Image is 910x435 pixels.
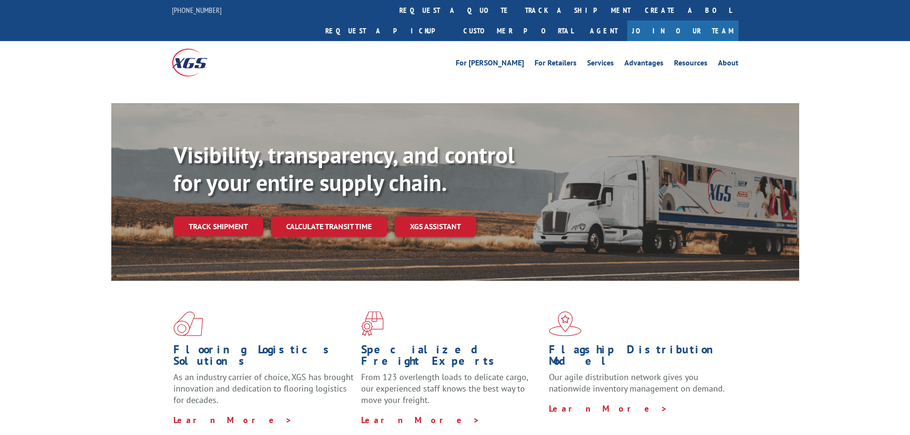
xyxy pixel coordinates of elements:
[361,414,480,425] a: Learn More >
[549,371,725,394] span: Our agile distribution network gives you nationwide inventory management on demand.
[173,216,263,236] a: Track shipment
[173,414,292,425] a: Learn More >
[549,403,668,414] a: Learn More >
[580,21,627,41] a: Agent
[456,59,524,70] a: For [PERSON_NAME]
[173,311,203,336] img: xgs-icon-total-supply-chain-intelligence-red
[361,371,542,414] p: From 123 overlength loads to delicate cargo, our experienced staff knows the best way to move you...
[173,344,354,371] h1: Flooring Logistics Solutions
[718,59,739,70] a: About
[587,59,614,70] a: Services
[674,59,707,70] a: Resources
[549,311,582,336] img: xgs-icon-flagship-distribution-model-red
[173,371,353,405] span: As an industry carrier of choice, XGS has brought innovation and dedication to flooring logistics...
[172,5,222,15] a: [PHONE_NUMBER]
[173,140,514,197] b: Visibility, transparency, and control for your entire supply chain.
[361,344,542,371] h1: Specialized Freight Experts
[318,21,456,41] a: Request a pickup
[271,216,387,237] a: Calculate transit time
[535,59,577,70] a: For Retailers
[627,21,739,41] a: Join Our Team
[624,59,664,70] a: Advantages
[361,311,384,336] img: xgs-icon-focused-on-flooring-red
[549,344,729,371] h1: Flagship Distribution Model
[456,21,580,41] a: Customer Portal
[395,216,476,237] a: XGS ASSISTANT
